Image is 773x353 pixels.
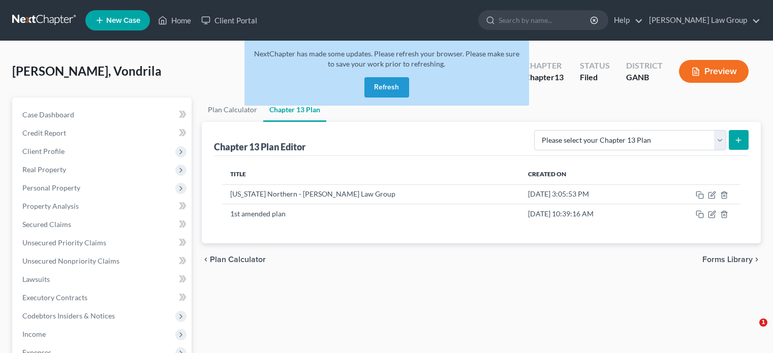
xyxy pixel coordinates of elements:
[22,275,50,283] span: Lawsuits
[22,147,65,155] span: Client Profile
[222,164,519,184] th: Title
[222,204,519,223] td: 1st amended plan
[520,164,654,184] th: Created On
[759,318,767,327] span: 1
[702,255,753,264] span: Forms Library
[753,255,761,264] i: chevron_right
[14,215,192,234] a: Secured Claims
[22,220,71,229] span: Secured Claims
[22,238,106,247] span: Unsecured Priority Claims
[202,255,266,264] button: chevron_left Plan Calculator
[22,311,115,320] span: Codebtors Insiders & Notices
[22,293,87,302] span: Executory Contracts
[196,11,262,29] a: Client Portal
[702,255,761,264] button: Forms Library chevron_right
[202,255,210,264] i: chevron_left
[580,72,610,83] div: Filed
[222,184,519,204] td: [US_STATE] Northern - [PERSON_NAME] Law Group
[524,72,564,83] div: Chapter
[609,11,643,29] a: Help
[14,234,192,252] a: Unsecured Priority Claims
[22,165,66,174] span: Real Property
[14,106,192,124] a: Case Dashboard
[22,110,74,119] span: Case Dashboard
[626,60,663,72] div: District
[520,184,654,204] td: [DATE] 3:05:53 PM
[644,11,760,29] a: [PERSON_NAME] Law Group
[106,17,140,24] span: New Case
[14,288,192,307] a: Executory Contracts
[202,98,263,122] a: Plan Calculator
[12,63,162,78] span: [PERSON_NAME], Vondrila
[679,60,749,83] button: Preview
[554,72,564,82] span: 13
[14,197,192,215] a: Property Analysis
[210,255,266,264] span: Plan Calculator
[499,11,592,29] input: Search by name...
[22,256,119,265] span: Unsecured Nonpriority Claims
[14,252,192,270] a: Unsecured Nonpriority Claims
[520,204,654,223] td: [DATE] 10:39:16 AM
[626,72,663,83] div: GANB
[153,11,196,29] a: Home
[14,124,192,142] a: Credit Report
[14,270,192,288] a: Lawsuits
[364,77,409,98] button: Refresh
[254,49,519,68] span: NextChapter has made some updates. Please refresh your browser. Please make sure to save your wor...
[738,318,763,343] iframe: Intercom live chat
[580,60,610,72] div: Status
[524,60,564,72] div: Chapter
[22,202,79,210] span: Property Analysis
[22,183,80,192] span: Personal Property
[214,141,305,153] div: Chapter 13 Plan Editor
[22,330,46,338] span: Income
[22,129,66,137] span: Credit Report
